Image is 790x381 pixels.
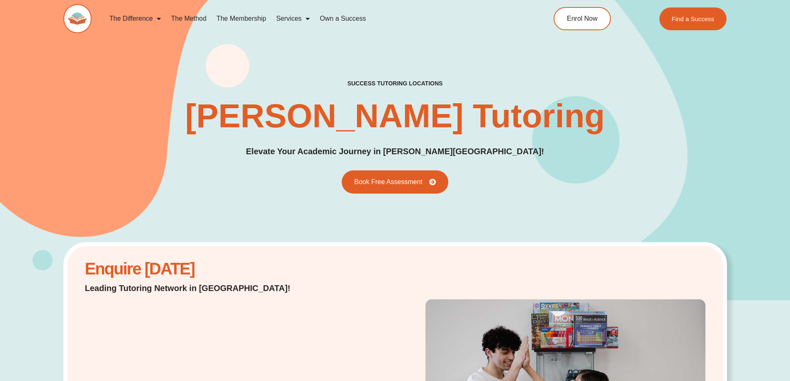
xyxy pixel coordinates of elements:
a: The Membership [211,9,271,28]
h2: success tutoring locations [348,80,443,87]
a: Enrol Now [554,7,611,30]
a: The Method [166,9,211,28]
a: Find a Success [659,7,727,30]
span: Book Free Assessment [354,179,423,185]
a: Own a Success [315,9,371,28]
nav: Menu [105,9,516,28]
span: Find a Success [672,16,715,22]
a: Book Free Assessment [342,170,448,194]
a: Services [271,9,315,28]
h2: Enquire [DATE] [85,264,312,274]
h1: [PERSON_NAME] Tutoring [185,99,605,133]
p: Elevate Your Academic Journey in [PERSON_NAME][GEOGRAPHIC_DATA]! [246,145,544,158]
p: Leading Tutoring Network in [GEOGRAPHIC_DATA]! [85,282,312,294]
span: Enrol Now [567,15,598,22]
a: The Difference [105,9,166,28]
